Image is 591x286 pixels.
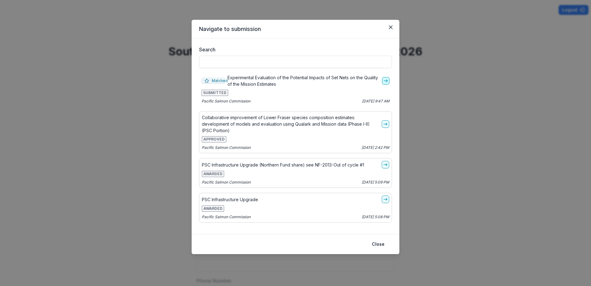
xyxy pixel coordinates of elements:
span: AWARDED [202,206,224,212]
label: Search [199,46,388,53]
a: go-to [382,77,389,84]
a: go-to [382,161,389,168]
a: go-to [382,120,389,128]
p: PSC Infrastructure Upgrade (Northern Fund share) see NF-2013-Out of cycle #1 [202,162,364,168]
header: Navigate to submission [192,20,399,38]
a: go-to [382,196,389,203]
p: Pacific Salmon Commission [202,98,250,104]
button: Close [368,239,388,249]
p: [DATE] 5:09 PM [362,180,389,185]
p: [DATE] 9:47 AM [362,98,389,104]
p: [DATE] 5:08 PM [362,214,389,220]
span: AWARDED [202,171,224,177]
p: Pacific Salmon Commission [202,145,251,150]
p: Pacific Salmon Commission [202,214,251,220]
p: Experimental Evaluation of the Potential Impacts of Set Nets on the Quality of the Mission Estimates [227,74,380,87]
p: Collaborative improvement of Lower Fraser species composition estimates: development of models an... [202,114,379,134]
span: APPROVED [202,136,226,142]
span: Matched [202,78,225,84]
span: SUBMITTED [202,90,228,96]
p: [DATE] 2:42 PM [362,145,389,150]
button: Close [386,22,396,32]
p: PSC Infrastructure Upgrade [202,196,258,203]
p: Pacific Salmon Commission [202,180,251,185]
